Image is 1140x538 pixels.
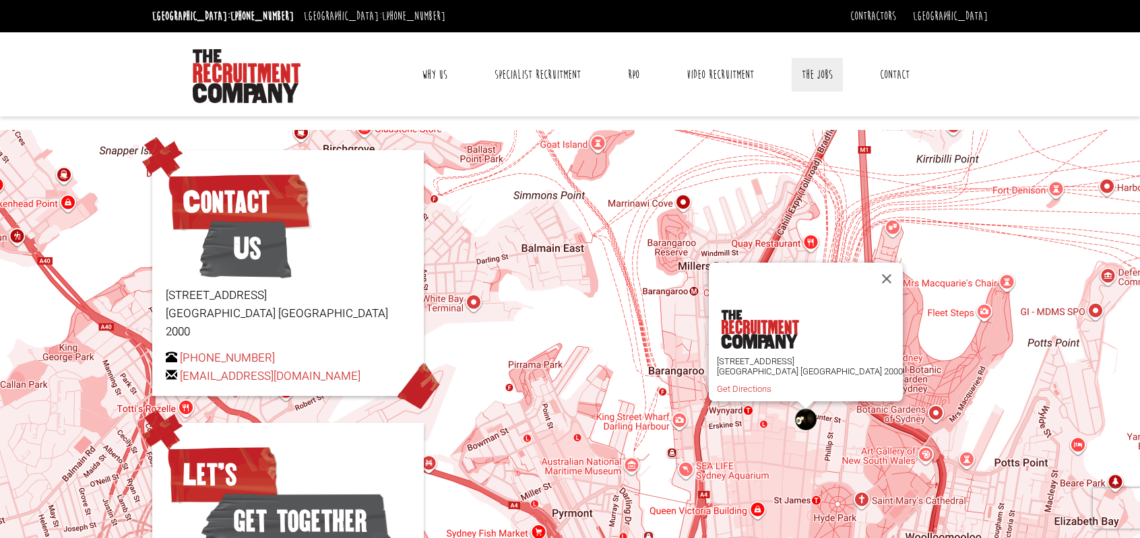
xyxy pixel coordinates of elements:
[412,58,457,92] a: Why Us
[193,49,300,103] img: The Recruitment Company
[717,356,903,376] p: [STREET_ADDRESS] [GEOGRAPHIC_DATA] [GEOGRAPHIC_DATA] 2000
[230,9,294,24] a: [PHONE_NUMBER]
[149,5,297,27] li: [GEOGRAPHIC_DATA]:
[795,409,817,430] div: The Recruitment Company
[721,310,799,349] img: the-recruitment-company.png
[850,9,896,24] a: Contractors
[199,215,292,282] span: Us
[180,368,360,384] a: [EMAIL_ADDRESS][DOMAIN_NAME]
[484,58,591,92] a: Specialist Recruitment
[913,9,988,24] a: [GEOGRAPHIC_DATA]
[166,168,312,236] span: Contact
[870,263,903,295] button: Close
[382,9,445,24] a: [PHONE_NUMBER]
[300,5,449,27] li: [GEOGRAPHIC_DATA]:
[166,286,410,341] p: [STREET_ADDRESS] [GEOGRAPHIC_DATA] [GEOGRAPHIC_DATA] 2000
[676,58,764,92] a: Video Recruitment
[166,441,280,508] span: Let’s
[717,384,771,394] a: Get Directions
[618,58,650,92] a: RPO
[792,58,843,92] a: The Jobs
[870,58,920,92] a: Contact
[180,349,275,366] a: [PHONE_NUMBER]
